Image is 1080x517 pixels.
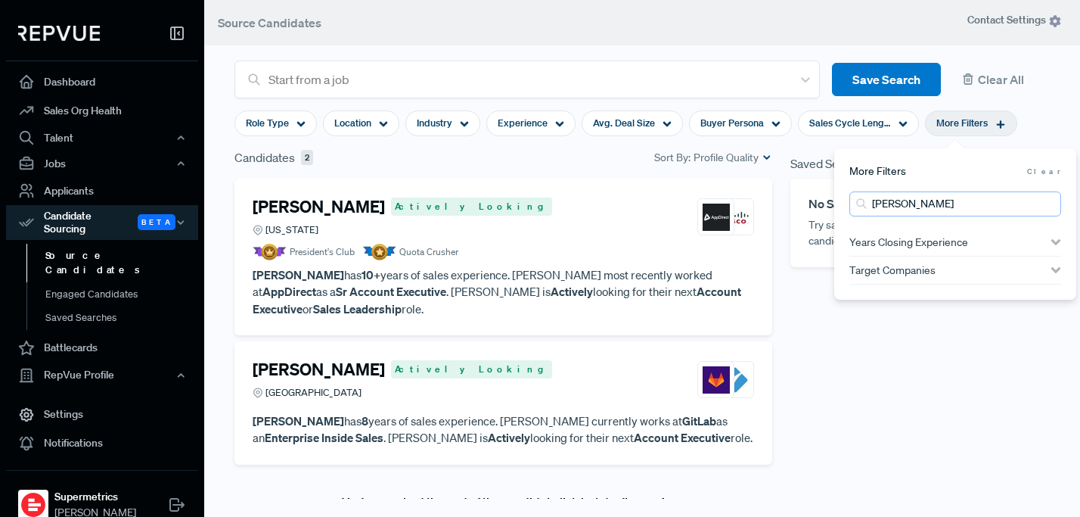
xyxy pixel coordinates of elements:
span: More Filters [849,164,906,179]
span: Sales Cycle Length [809,116,891,130]
button: Talent [6,125,198,151]
input: Search Candidates [849,192,1061,216]
img: Supermetrics [21,493,45,517]
strong: [PERSON_NAME] [253,267,344,282]
span: Clear [1027,166,1061,177]
img: Process Street [722,366,749,394]
a: Source Candidates [26,244,219,282]
h6: You've reached the end of the candidate list, but don't worry! [342,495,665,509]
span: Experience [498,116,548,130]
span: Beta [138,214,175,230]
strong: Supermetrics [54,489,136,505]
strong: Actively [488,430,530,445]
span: More Filters [936,116,988,130]
strong: GitLab [682,413,716,428]
a: Saved Searches [26,306,219,330]
a: Notifications [6,429,198,458]
span: Actively Looking [391,360,552,378]
h6: No Saved Search, yet [808,197,1032,211]
span: Candidates [234,148,295,167]
img: GitLab [703,366,730,394]
a: Engaged Candidates [26,282,219,307]
img: RepVue [18,26,100,41]
span: Buyer Persona [700,116,764,130]
span: Contact Settings [967,12,1062,28]
span: Quota Crusher [399,245,458,259]
span: Profile Quality [694,150,759,166]
span: Source Candidates [218,15,321,30]
img: Cisco Systems [722,204,749,231]
strong: 8 [362,413,368,428]
a: Dashboard [6,67,198,96]
span: [US_STATE] [265,223,318,237]
span: Saved Searches [790,154,875,173]
p: has years of sales experience. [PERSON_NAME] currently works at as an . [PERSON_NAME] is looking ... [253,413,754,447]
strong: Sr Account Executive [336,284,446,299]
strong: Enterprise Inside Sales [265,430,383,445]
p: has years of sales experience. [PERSON_NAME] most recently worked at as a . [PERSON_NAME] is look... [253,266,754,318]
a: Sales Org Health [6,96,198,125]
button: Clear All [953,63,1050,97]
strong: [PERSON_NAME] [253,413,344,428]
img: President Badge [253,244,287,260]
a: Applicants [6,176,198,205]
strong: Actively [551,284,593,299]
span: Industry [417,116,452,130]
span: Role Type [246,116,289,130]
button: Years Closing Experience [849,229,1061,256]
span: Target Companies [849,264,936,276]
a: Battlecards [6,334,198,363]
span: Actively Looking [391,198,552,216]
span: Years Closing Experience [849,236,968,248]
div: Sort By: [654,150,772,166]
a: Settings [6,400,198,429]
h4: [PERSON_NAME] [253,197,385,216]
button: Target Companies [849,257,1061,284]
span: [GEOGRAPHIC_DATA] [265,385,362,400]
span: Avg. Deal Size [593,116,655,130]
span: Location [334,116,371,130]
strong: Account Executive [634,430,731,445]
span: 2 [301,150,313,166]
strong: 10+ [362,267,380,282]
p: Try saving a search to be notified when new candidates match your criteria! [808,217,1032,249]
img: Quota Badge [362,244,396,260]
strong: Account Executive [253,284,741,316]
button: Candidate Sourcing Beta [6,205,198,240]
button: Save Search [832,63,941,97]
button: Jobs [6,151,198,176]
button: RepVue Profile [6,363,198,388]
span: President's Club [290,245,355,259]
strong: Sales Leadership [313,301,402,316]
strong: AppDirect [262,284,316,299]
h4: [PERSON_NAME] [253,360,385,379]
img: AppDirect [703,204,730,231]
div: Candidate Sourcing [6,205,198,240]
